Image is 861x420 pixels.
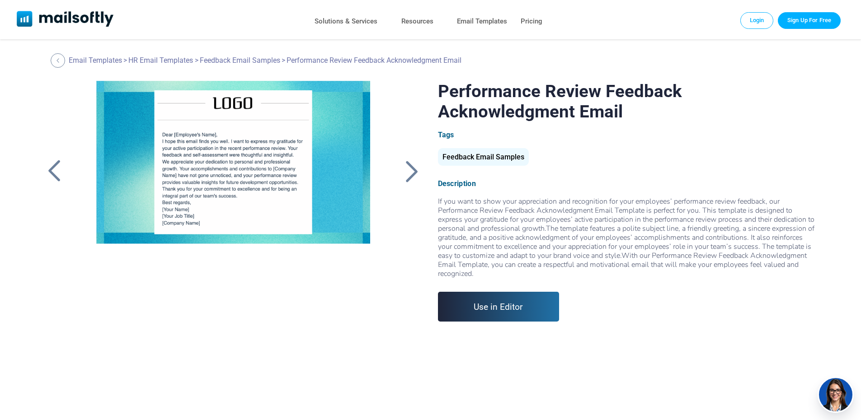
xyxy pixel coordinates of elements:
[438,292,560,322] a: Use in Editor
[43,159,66,183] a: Back
[438,81,818,121] h1: Performance Review Feedback Acknowledgment Email
[200,56,280,65] a: Feedback Email Samples
[401,15,433,28] a: Resources
[17,11,114,28] a: Mailsoftly
[740,12,774,28] a: Login
[778,12,841,28] a: Trial
[438,131,818,139] div: Tags
[457,15,507,28] a: Email Templates
[521,15,542,28] a: Pricing
[315,15,377,28] a: Solutions & Services
[438,148,529,166] div: Feedback Email Samples
[128,56,193,65] a: HR Email Templates
[438,179,818,188] div: Description
[69,56,122,65] a: Email Templates
[51,53,67,68] a: Back
[438,197,818,278] div: If you want to show your appreciation and recognition for your employees’ performance review feed...
[401,159,423,183] a: Back
[438,156,529,160] a: Feedback Email Samples
[81,81,385,307] a: Performance Review Feedback Acknowledgment Email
